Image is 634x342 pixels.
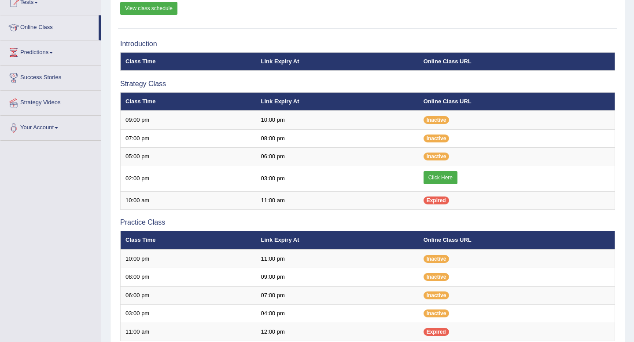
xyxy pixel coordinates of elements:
td: 06:00 pm [256,148,419,166]
span: Inactive [424,135,450,142]
th: Class Time [121,92,256,111]
h3: Strategy Class [120,80,615,88]
span: Inactive [424,153,450,160]
th: Link Expiry At [256,52,419,71]
th: Online Class URL [419,52,615,71]
span: Inactive [424,116,450,124]
a: Success Stories [0,65,101,87]
th: Link Expiry At [256,92,419,111]
th: Class Time [121,231,256,250]
td: 02:00 pm [121,166,256,191]
td: 07:00 pm [121,129,256,148]
a: Predictions [0,40,101,62]
td: 03:00 pm [256,166,419,191]
span: Inactive [424,255,450,263]
td: 03:00 pm [121,305,256,323]
span: Inactive [424,291,450,299]
span: Inactive [424,309,450,317]
th: Link Expiry At [256,231,419,250]
td: 10:00 am [121,191,256,210]
td: 04:00 pm [256,305,419,323]
a: Online Class [0,15,99,37]
td: 05:00 pm [121,148,256,166]
td: 07:00 pm [256,286,419,305]
td: 10:00 pm [121,250,256,268]
th: Online Class URL [419,92,615,111]
td: 10:00 pm [256,111,419,129]
span: Expired [424,196,449,204]
th: Class Time [121,52,256,71]
td: 09:00 pm [256,268,419,287]
td: 08:00 pm [256,129,419,148]
td: 09:00 pm [121,111,256,129]
span: Expired [424,328,449,336]
td: 11:00 am [121,323,256,341]
h3: Practice Class [120,218,615,226]
th: Online Class URL [419,231,615,250]
td: 11:00 pm [256,250,419,268]
a: Click Here [424,171,457,184]
a: Your Account [0,116,101,138]
h3: Introduction [120,40,615,48]
td: 06:00 pm [121,286,256,305]
a: View class schedule [120,2,177,15]
td: 12:00 pm [256,323,419,341]
span: Inactive [424,273,450,281]
td: 08:00 pm [121,268,256,287]
td: 11:00 am [256,191,419,210]
a: Strategy Videos [0,91,101,113]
